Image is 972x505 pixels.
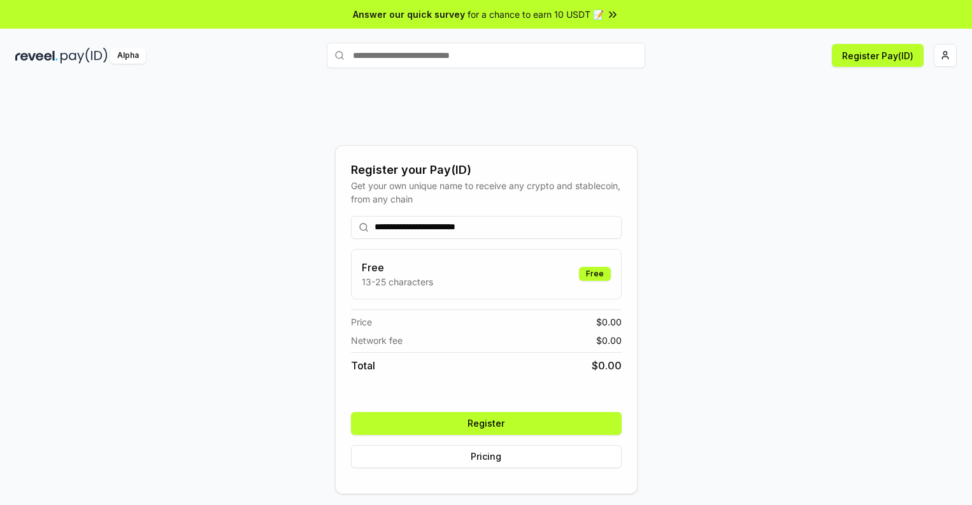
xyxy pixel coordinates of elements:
[351,445,622,468] button: Pricing
[351,358,375,373] span: Total
[362,275,433,288] p: 13-25 characters
[351,334,403,347] span: Network fee
[579,267,611,281] div: Free
[596,315,622,329] span: $ 0.00
[61,48,108,64] img: pay_id
[592,358,622,373] span: $ 0.00
[596,334,622,347] span: $ 0.00
[353,8,465,21] span: Answer our quick survey
[362,260,433,275] h3: Free
[468,8,604,21] span: for a chance to earn 10 USDT 📝
[351,412,622,435] button: Register
[351,161,622,179] div: Register your Pay(ID)
[351,315,372,329] span: Price
[110,48,146,64] div: Alpha
[351,179,622,206] div: Get your own unique name to receive any crypto and stablecoin, from any chain
[832,44,924,67] button: Register Pay(ID)
[15,48,58,64] img: reveel_dark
